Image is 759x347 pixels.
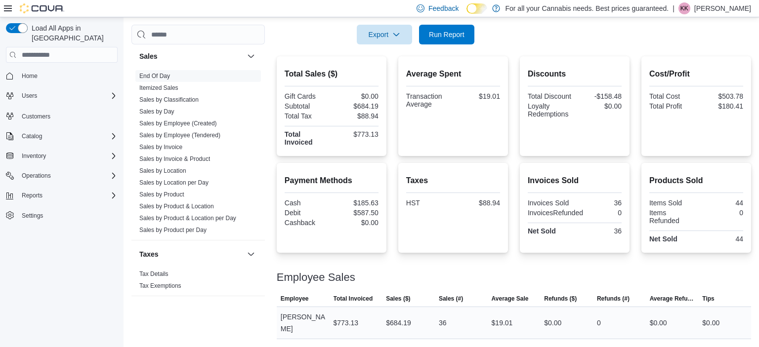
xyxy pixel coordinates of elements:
[702,317,719,329] div: $0.00
[577,102,622,110] div: $0.00
[698,235,743,243] div: 44
[245,248,257,260] button: Taxes
[406,199,451,207] div: HST
[139,249,159,259] h3: Taxes
[649,175,743,187] h2: Products Sold
[139,51,158,61] h3: Sales
[334,317,359,329] div: $773.13
[544,295,577,303] span: Refunds ($)
[18,70,118,82] span: Home
[680,2,688,14] span: KK
[20,3,64,13] img: Cova
[18,190,118,201] span: Reports
[650,295,695,303] span: Average Refund
[544,317,561,329] div: $0.00
[139,96,199,104] span: Sales by Classification
[406,92,451,108] div: Transaction Average
[18,70,42,82] a: Home
[139,226,207,234] span: Sales by Product per Day
[285,112,330,120] div: Total Tax
[139,227,207,233] a: Sales by Product per Day
[18,209,118,222] span: Settings
[649,209,694,225] div: Items Refunded
[285,92,330,100] div: Gift Cards
[139,131,220,139] span: Sales by Employee (Tendered)
[650,317,667,329] div: $0.00
[2,169,122,183] button: Operations
[406,68,500,80] h2: Average Spent
[2,208,122,223] button: Settings
[673,2,675,14] p: |
[2,69,122,83] button: Home
[334,295,373,303] span: Total Invoiced
[528,102,573,118] div: Loyalty Redemptions
[386,295,410,303] span: Sales ($)
[2,129,122,143] button: Catalog
[139,203,214,210] a: Sales by Product & Location
[18,110,118,122] span: Customers
[528,92,573,100] div: Total Discount
[694,2,751,14] p: [PERSON_NAME]
[597,317,601,329] div: 0
[22,113,50,120] span: Customers
[18,150,118,162] span: Inventory
[698,102,743,110] div: $180.41
[131,268,265,296] div: Taxes
[505,2,669,14] p: For all your Cannabis needs. Best prices guaranteed.
[139,96,199,103] a: Sales by Classification
[649,92,694,100] div: Total Cost
[18,170,55,182] button: Operations
[139,51,243,61] button: Sales
[139,119,217,127] span: Sales by Employee (Created)
[285,130,313,146] strong: Total Invoiced
[577,92,622,100] div: -$158.48
[18,170,118,182] span: Operations
[698,92,743,100] div: $503.78
[285,68,379,80] h2: Total Sales ($)
[22,152,46,160] span: Inventory
[528,175,622,187] h2: Invoices Sold
[439,317,447,329] div: 36
[139,167,186,174] a: Sales by Location
[139,84,178,91] a: Itemized Sales
[363,25,406,44] span: Export
[528,227,556,235] strong: Net Sold
[649,102,694,110] div: Total Profit
[492,317,513,329] div: $19.01
[2,109,122,123] button: Customers
[334,209,379,217] div: $587.50
[139,167,186,175] span: Sales by Location
[22,172,51,180] span: Operations
[6,65,118,248] nav: Complex example
[277,271,355,283] h3: Employee Sales
[419,25,474,44] button: Run Report
[139,73,170,79] a: End Of Day
[429,30,464,39] span: Run Report
[597,295,630,303] span: Refunds (#)
[528,209,583,217] div: InvoicesRefunded
[139,270,169,277] a: Tax Details
[139,179,209,186] a: Sales by Location per Day
[139,249,243,259] button: Taxes
[702,295,714,303] span: Tips
[139,144,182,151] a: Sales by Invoice
[22,192,42,199] span: Reports
[285,219,330,227] div: Cashback
[139,214,236,222] span: Sales by Product & Location per Day
[2,89,122,103] button: Users
[334,112,379,120] div: $88.94
[649,199,694,207] div: Items Sold
[139,282,181,290] span: Tax Exemptions
[334,92,379,100] div: $0.00
[455,92,500,100] div: $19.01
[334,199,379,207] div: $185.63
[18,150,50,162] button: Inventory
[2,149,122,163] button: Inventory
[139,282,181,289] a: Tax Exemptions
[698,199,743,207] div: 44
[139,132,220,139] a: Sales by Employee (Tendered)
[455,199,500,207] div: $88.94
[139,191,184,198] span: Sales by Product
